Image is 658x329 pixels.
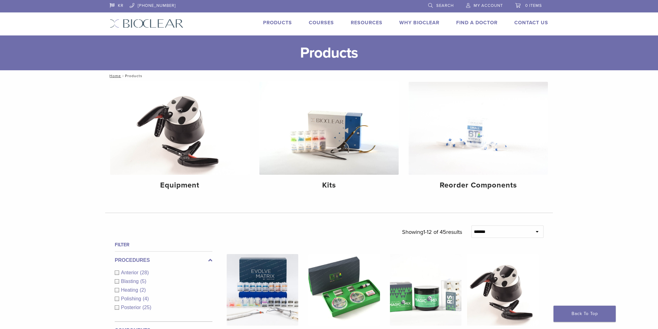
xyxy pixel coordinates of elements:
h4: Reorder Components [414,180,543,191]
img: Equipment [110,82,249,175]
a: Resources [351,20,382,26]
a: Kits [259,82,399,195]
span: Polishing [121,296,143,301]
a: Why Bioclear [399,20,439,26]
img: Kits [259,82,399,175]
img: HeatSync Kit [467,254,539,326]
a: Find A Doctor [456,20,498,26]
a: Courses [309,20,334,26]
h4: Equipment [115,180,244,191]
span: 0 items [525,3,542,8]
a: Contact Us [514,20,548,26]
span: Anterior [121,270,140,275]
span: (28) [140,270,149,275]
span: Posterior [121,305,142,310]
a: Equipment [110,82,249,195]
span: / [121,74,125,77]
span: (25) [142,305,151,310]
img: Bioclear [110,19,183,28]
span: Heating [121,287,140,293]
h4: Kits [264,180,394,191]
img: Evolve All-in-One Kit [227,254,298,326]
img: Reorder Components [409,82,548,175]
span: Blasting [121,279,140,284]
a: Products [263,20,292,26]
a: Back To Top [554,306,616,322]
label: Procedures [115,257,212,264]
img: Rockstar (RS) Polishing Kit [390,254,461,326]
span: (5) [140,279,146,284]
span: Search [436,3,454,8]
span: 1-12 of 45 [423,229,446,235]
span: (4) [143,296,149,301]
p: Showing results [402,225,462,239]
a: Home [108,74,121,78]
img: Black Triangle (BT) Kit [308,254,380,326]
h4: Filter [115,241,212,248]
span: (2) [140,287,146,293]
span: My Account [474,3,503,8]
a: Reorder Components [409,82,548,195]
nav: Products [105,70,553,81]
